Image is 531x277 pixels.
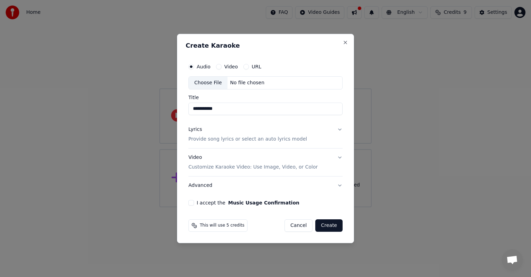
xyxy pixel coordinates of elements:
div: Lyrics [188,126,202,133]
label: Title [188,95,343,100]
button: Advanced [188,176,343,194]
button: Cancel [285,219,313,232]
label: Video [224,64,238,69]
p: Provide song lyrics or select an auto lyrics model [188,136,307,143]
label: URL [252,64,261,69]
label: I accept the [197,200,299,205]
h2: Create Karaoke [186,42,345,49]
button: I accept the [228,200,299,205]
span: This will use 5 credits [200,223,244,228]
label: Audio [197,64,211,69]
div: Video [188,154,318,171]
div: Choose File [189,77,227,89]
p: Customize Karaoke Video: Use Image, Video, or Color [188,164,318,171]
button: VideoCustomize Karaoke Video: Use Image, Video, or Color [188,149,343,176]
button: Create [315,219,343,232]
button: LyricsProvide song lyrics or select an auto lyrics model [188,121,343,148]
div: No file chosen [227,79,267,86]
